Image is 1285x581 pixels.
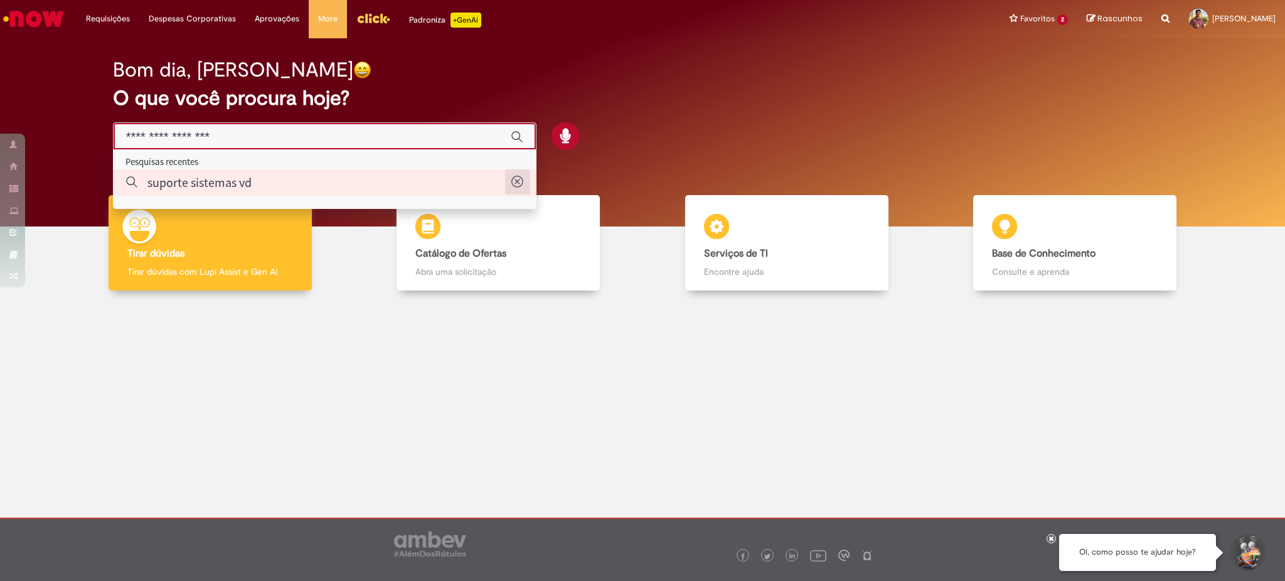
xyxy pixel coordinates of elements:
img: logo_footer_workplace.png [838,550,850,561]
div: Padroniza [409,13,481,28]
a: Rascunhos [1087,13,1143,25]
p: Consulte e aprenda [992,265,1158,278]
b: Catálogo de Ofertas [415,247,506,260]
span: Rascunhos [1097,13,1143,24]
b: Serviços de TI [704,247,768,260]
img: happy-face.png [353,61,371,79]
a: Tirar dúvidas Tirar dúvidas com Lupi Assist e Gen Ai [66,195,355,291]
p: Tirar dúvidas com Lupi Assist e Gen Ai [127,265,293,278]
img: logo_footer_ambev_rotulo_gray.png [394,531,466,557]
span: 2 [1057,14,1068,25]
img: logo_footer_twitter.png [764,553,770,560]
h2: O que você procura hoje? [113,87,1173,109]
button: Iniciar Conversa de Suporte [1229,534,1266,572]
img: logo_footer_naosei.png [861,550,873,561]
span: Favoritos [1020,13,1055,25]
img: logo_footer_youtube.png [810,547,826,563]
p: Abra uma solicitação [415,265,581,278]
a: Serviços de TI Encontre ajuda [642,195,931,291]
span: More [318,13,338,25]
img: click_logo_yellow_360x200.png [356,9,390,28]
div: Oi, como posso te ajudar hoje? [1059,534,1216,571]
h2: Bom dia, [PERSON_NAME] [113,59,353,81]
b: Base de Conhecimento [992,247,1096,260]
span: [PERSON_NAME] [1212,13,1276,24]
p: Encontre ajuda [704,265,870,278]
img: ServiceNow [1,6,66,31]
span: Requisições [86,13,130,25]
span: Aprovações [255,13,299,25]
a: Base de Conhecimento Consulte e aprenda [931,195,1220,291]
span: Despesas Corporativas [149,13,236,25]
img: logo_footer_linkedin.png [789,553,796,560]
img: logo_footer_facebook.png [740,553,746,560]
a: Catálogo de Ofertas Abra uma solicitação [355,195,643,291]
b: Tirar dúvidas [127,247,184,260]
p: +GenAi [451,13,481,28]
